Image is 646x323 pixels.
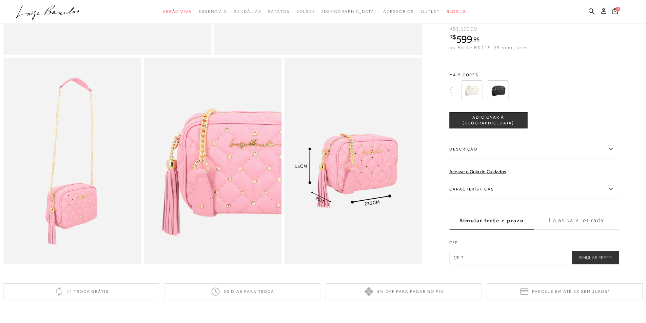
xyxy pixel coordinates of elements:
img: BOLSA MÉDIA MATELASSÊ PRETO [488,80,509,101]
a: categoryNavScreenReaderText [199,5,227,18]
span: Acessórios [383,9,414,14]
label: Simular frete e prazo [449,211,534,230]
label: CEP [449,240,619,249]
span: 599 [456,33,472,45]
span: Verão Viva [163,9,192,14]
span: Sandálias [234,9,261,14]
button: 1 [610,7,620,17]
a: categoryNavScreenReaderText [268,5,289,18]
label: Lojas para retirada [534,211,619,230]
span: Bolsas [296,9,315,14]
a: noSubCategoriesText [322,5,376,18]
label: Descrição [449,139,619,159]
img: image [285,58,422,264]
span: [DEMOGRAPHIC_DATA] [322,9,376,14]
label: Características [449,179,619,199]
span: Essenciais [199,9,227,14]
span: ou 5x de R$119,99 sem juros [449,45,528,50]
i: R$ [449,34,456,40]
span: ADICIONAR À [GEOGRAPHIC_DATA] [450,114,527,126]
img: image [144,58,281,264]
a: categoryNavScreenReaderText [234,5,261,18]
span: BLOG LB [447,9,466,14]
a: categoryNavScreenReaderText [163,5,192,18]
div: Parcele em até 6x sem juros* [487,283,643,300]
a: categoryNavScreenReaderText [383,5,414,18]
img: BOLSA MÉDIA MATELASSÊ OFF WHITE [461,80,482,101]
span: 1 [615,7,620,12]
span: 90 [471,26,477,32]
button: ADICIONAR À [GEOGRAPHIC_DATA] [449,112,527,128]
div: 1ª troca grátis [3,283,159,300]
input: CEP [449,251,619,264]
i: R$ [449,26,456,32]
span: Outlet [421,9,440,14]
div: 5% off para pagar no PIX [326,283,482,300]
button: Simular Frete [572,251,619,264]
span: Sapatos [268,9,289,14]
i: , [472,36,480,42]
a: categoryNavScreenReaderText [296,5,315,18]
span: Mais cores [449,73,619,77]
a: BLOG LB [447,5,466,18]
span: 1.199 [456,26,470,32]
i: , [470,26,477,32]
img: image [3,58,141,264]
span: 95 [473,36,480,43]
div: 30 dias para troca [164,283,320,300]
a: Acesse o Guia de Cuidados [449,169,506,174]
a: categoryNavScreenReaderText [421,5,440,18]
